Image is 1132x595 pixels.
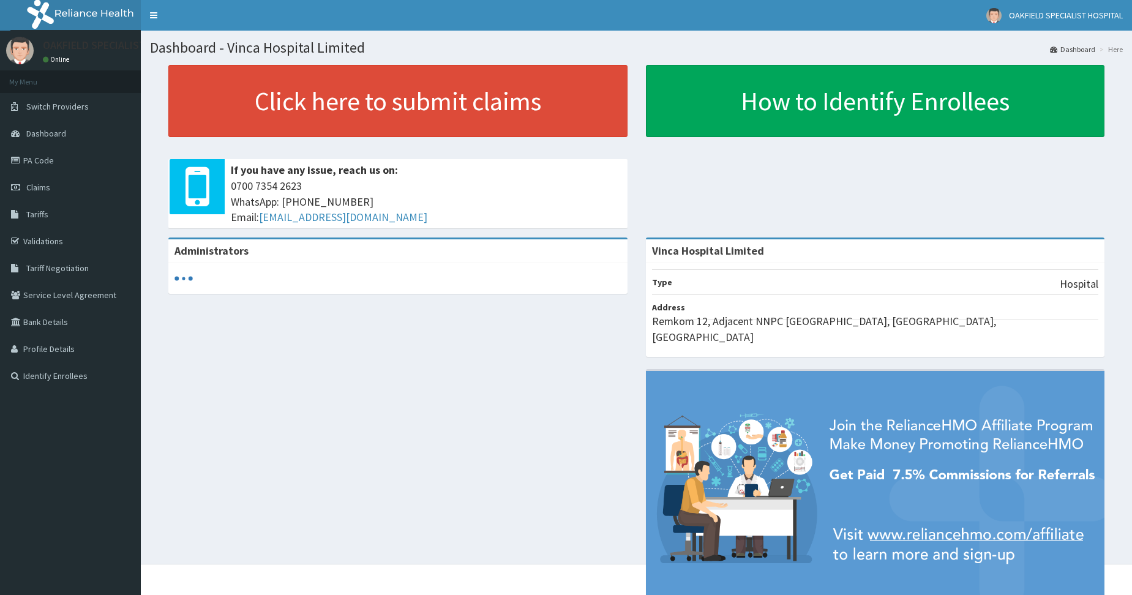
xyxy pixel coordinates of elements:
[174,269,193,288] svg: audio-loading
[652,302,685,313] b: Address
[150,40,1123,56] h1: Dashboard - Vinca Hospital Limited
[652,244,764,258] strong: Vinca Hospital Limited
[26,263,89,274] span: Tariff Negotiation
[26,209,48,220] span: Tariffs
[1096,44,1123,54] li: Here
[1009,10,1123,21] span: OAKFIELD SPECIALIST HOSPITAL
[652,277,672,288] b: Type
[26,101,89,112] span: Switch Providers
[231,178,621,225] span: 0700 7354 2623 WhatsApp: [PHONE_NUMBER] Email:
[168,65,628,137] a: Click here to submit claims
[26,128,66,139] span: Dashboard
[43,55,72,64] a: Online
[6,37,34,64] img: User Image
[259,210,427,224] a: [EMAIL_ADDRESS][DOMAIN_NAME]
[1060,276,1098,292] p: Hospital
[646,65,1105,137] a: How to Identify Enrollees
[43,40,196,51] p: OAKFIELD SPECIALIST HOSPITAL
[231,163,398,177] b: If you have any issue, reach us on:
[986,8,1002,23] img: User Image
[1050,44,1095,54] a: Dashboard
[174,244,249,258] b: Administrators
[652,313,1099,345] p: Remkom 12, Adjacent NNPC [GEOGRAPHIC_DATA], [GEOGRAPHIC_DATA], [GEOGRAPHIC_DATA]
[26,182,50,193] span: Claims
